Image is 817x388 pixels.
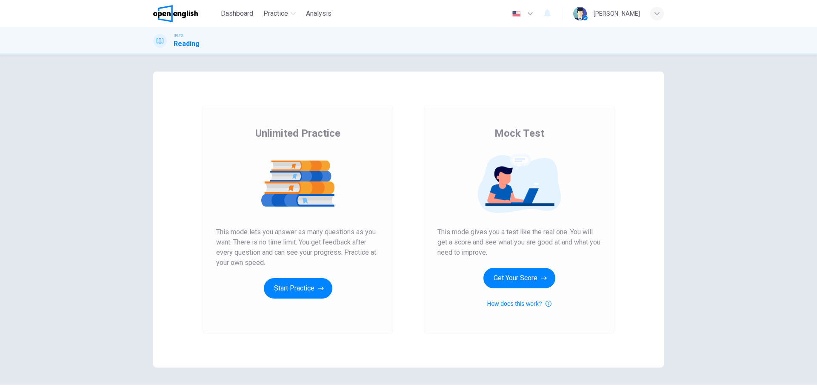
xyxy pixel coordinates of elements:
span: IELTS [174,33,183,39]
button: Analysis [303,6,335,21]
span: Practice [263,9,288,19]
div: [PERSON_NAME] [594,9,640,19]
img: en [511,11,522,17]
button: How does this work? [487,299,551,309]
button: Get Your Score [483,268,555,288]
span: Mock Test [494,126,544,140]
button: Practice [260,6,299,21]
span: This mode gives you a test like the real one. You will get a score and see what you are good at a... [437,227,601,258]
button: Start Practice [264,278,332,299]
button: Dashboard [217,6,257,21]
a: OpenEnglish logo [153,5,217,22]
span: Dashboard [221,9,253,19]
img: OpenEnglish logo [153,5,198,22]
span: Unlimited Practice [255,126,340,140]
span: This mode lets you answer as many questions as you want. There is no time limit. You get feedback... [216,227,380,268]
h1: Reading [174,39,200,49]
img: Profile picture [573,7,587,20]
span: Analysis [306,9,331,19]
